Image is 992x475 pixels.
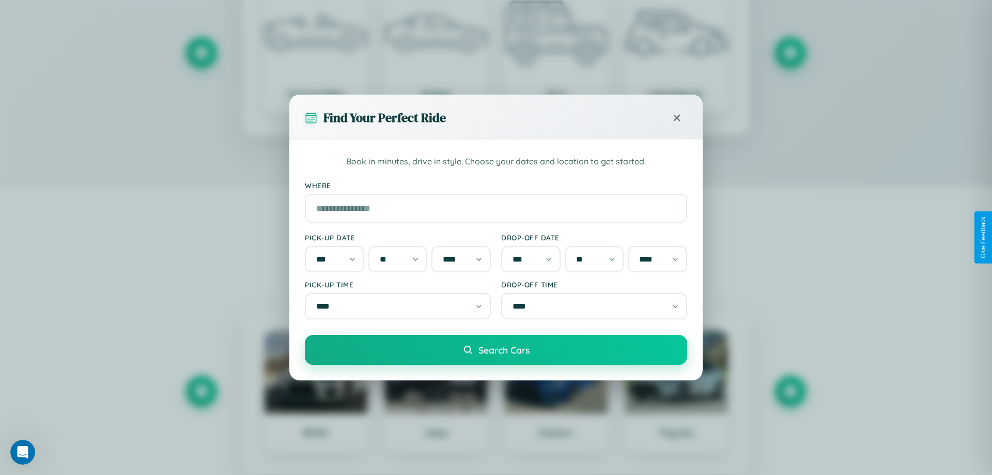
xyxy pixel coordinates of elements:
[478,344,530,356] span: Search Cars
[305,280,491,289] label: Pick-up Time
[501,280,687,289] label: Drop-off Time
[305,155,687,168] p: Book in minutes, drive in style. Choose your dates and location to get started.
[305,335,687,365] button: Search Cars
[323,109,446,126] h3: Find Your Perfect Ride
[501,233,687,242] label: Drop-off Date
[305,181,687,190] label: Where
[305,233,491,242] label: Pick-up Date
